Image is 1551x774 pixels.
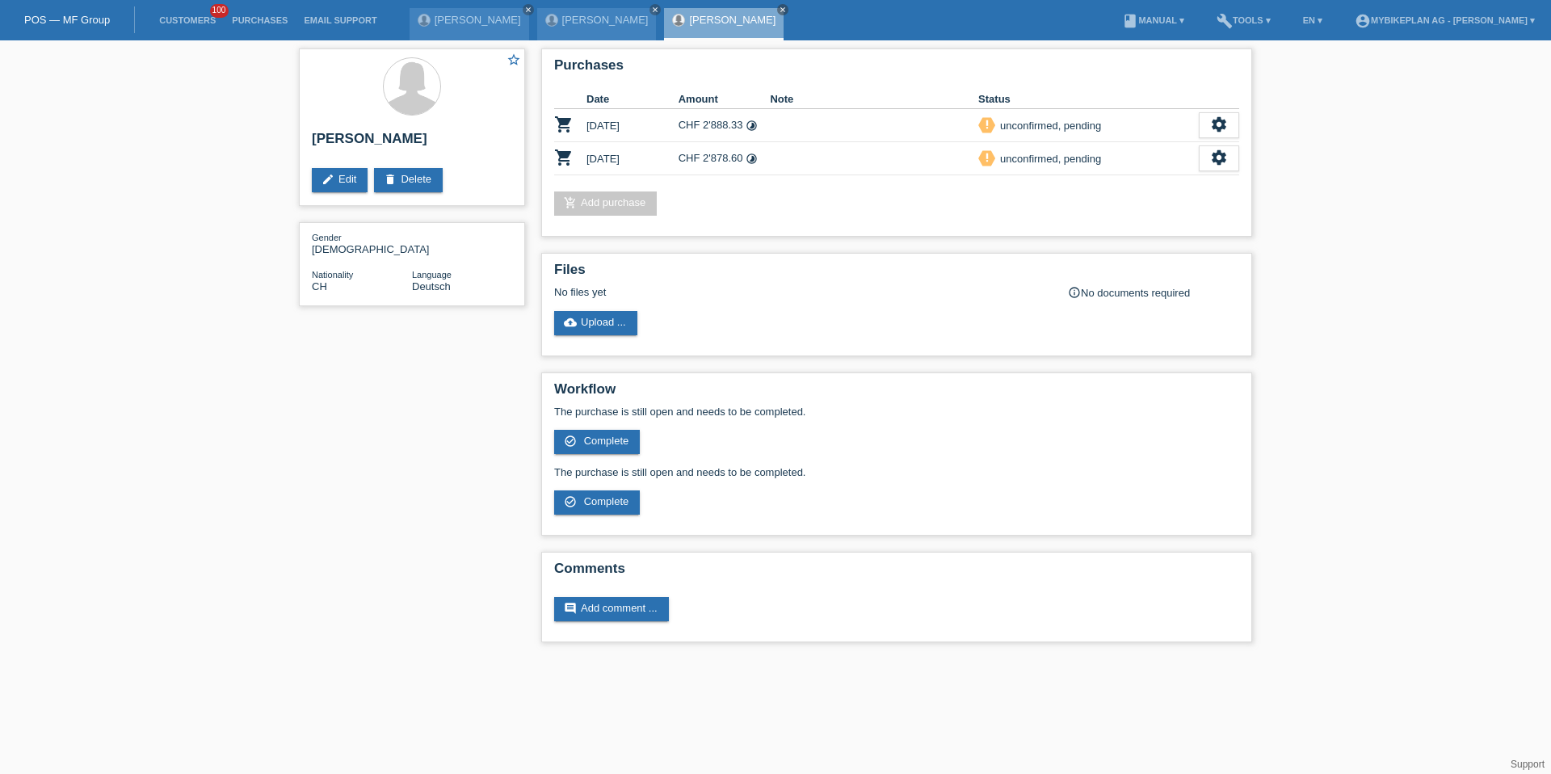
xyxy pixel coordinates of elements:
span: 100 [210,4,229,18]
a: account_circleMybikeplan AG - [PERSON_NAME] ▾ [1347,15,1543,25]
i: add_shopping_cart [564,196,577,209]
i: close [524,6,532,14]
th: Note [770,90,978,109]
i: book [1122,13,1138,29]
th: Date [586,90,679,109]
span: Language [412,270,452,280]
h2: Workflow [554,381,1239,406]
i: info_outline [1068,286,1081,299]
a: [PERSON_NAME] [435,14,521,26]
i: check_circle_outline [564,435,577,448]
a: close [777,4,788,15]
a: add_shopping_cartAdd purchase [554,191,657,216]
a: cloud_uploadUpload ... [554,311,637,335]
i: comment [564,602,577,615]
i: star_border [506,53,521,67]
td: [DATE] [586,109,679,142]
span: Gender [312,233,342,242]
h2: Files [554,262,1239,286]
a: bookManual ▾ [1114,15,1192,25]
h2: [PERSON_NAME] [312,131,512,155]
th: Amount [679,90,771,109]
i: 36 instalments [746,153,758,165]
span: Switzerland [312,280,327,292]
a: deleteDelete [374,168,443,192]
a: commentAdd comment ... [554,597,669,621]
i: priority_high [981,152,993,163]
span: Complete [584,495,629,507]
i: edit [322,173,334,186]
a: Customers [151,15,224,25]
div: No documents required [1068,286,1239,299]
a: Purchases [224,15,296,25]
i: settings [1210,149,1228,166]
a: star_border [506,53,521,69]
i: POSP00026135 [554,115,574,134]
i: close [779,6,787,14]
i: build [1217,13,1233,29]
td: CHF 2'878.60 [679,142,771,175]
p: The purchase is still open and needs to be completed. [554,406,1239,418]
i: 36 instalments [746,120,758,132]
a: check_circle_outline Complete [554,490,640,515]
p: The purchase is still open and needs to be completed. [554,466,1239,478]
i: settings [1210,116,1228,133]
a: [PERSON_NAME] [689,14,775,26]
i: priority_high [981,119,993,130]
a: POS — MF Group [24,14,110,26]
th: Status [978,90,1199,109]
div: [DEMOGRAPHIC_DATA] [312,231,412,255]
a: Support [1511,759,1545,770]
a: Email Support [296,15,385,25]
a: close [649,4,661,15]
div: No files yet [554,286,1048,298]
span: Nationality [312,270,353,280]
i: delete [384,173,397,186]
span: Deutsch [412,280,451,292]
i: account_circle [1355,13,1371,29]
a: EN ▾ [1295,15,1330,25]
a: check_circle_outline Complete [554,430,640,454]
a: buildTools ▾ [1208,15,1279,25]
div: unconfirmed, pending [995,150,1101,167]
span: Complete [584,435,629,447]
td: CHF 2'888.33 [679,109,771,142]
i: close [651,6,659,14]
h2: Purchases [554,57,1239,82]
a: [PERSON_NAME] [562,14,649,26]
i: check_circle_outline [564,495,577,508]
h2: Comments [554,561,1239,585]
a: close [523,4,534,15]
i: POSP00026185 [554,148,574,167]
td: [DATE] [586,142,679,175]
div: unconfirmed, pending [995,117,1101,134]
i: cloud_upload [564,316,577,329]
a: editEdit [312,168,368,192]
